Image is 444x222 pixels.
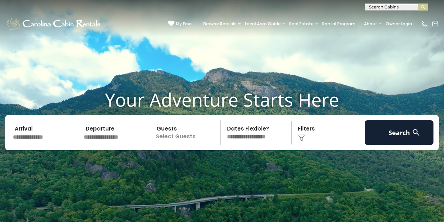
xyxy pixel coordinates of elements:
[365,120,433,145] button: Search
[421,20,428,27] img: phone-regular-white.png
[286,19,317,29] a: Real Estate
[360,19,381,29] a: About
[319,19,359,29] a: Rental Program
[241,19,284,29] a: Local Area Guide
[298,134,305,141] img: filter--v1.png
[382,19,416,29] a: Owner Login
[200,19,240,29] a: Browse Rentals
[432,20,439,27] img: mail-regular-white.png
[412,128,420,137] img: search-regular-white.png
[5,89,439,110] h1: Your Adventure Starts Here
[168,20,193,27] a: My Favs
[5,17,102,31] img: White-1-1-2.png
[176,21,193,27] span: My Favs
[152,120,221,145] p: Select Guests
